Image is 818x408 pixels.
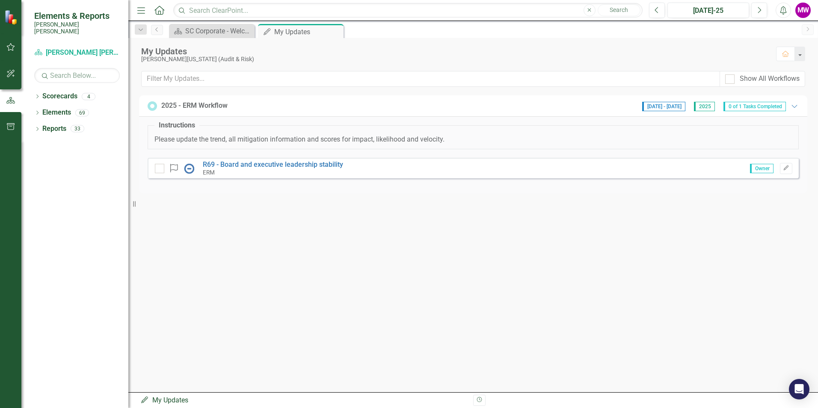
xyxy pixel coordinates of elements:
div: My Updates [141,47,768,56]
p: Please update the trend, all mitigation information and scores for impact, likelihood and velocity. [154,135,792,145]
small: ERM [203,169,215,176]
button: [DATE]-25 [667,3,749,18]
a: Elements [42,108,71,118]
div: Show All Workflows [740,74,800,84]
small: [PERSON_NAME] [PERSON_NAME] [34,21,120,35]
input: Filter My Updates... [141,71,720,87]
div: My Updates [140,396,467,405]
div: [PERSON_NAME][US_STATE] (Audit & Risk) [141,56,768,62]
input: Search ClearPoint... [173,3,643,18]
div: 4 [82,93,95,100]
span: 0 of 1 Tasks Completed [723,102,786,111]
span: 2025 [694,102,715,111]
legend: Instructions [154,121,199,130]
a: R69 - Board and executive leadership stability [203,160,343,169]
span: Owner [750,164,774,173]
button: MW [795,3,811,18]
div: My Updates [274,27,341,37]
span: Search [610,6,628,13]
a: [PERSON_NAME] [PERSON_NAME] CORPORATE Balanced Scorecard [34,48,120,58]
div: Open Intercom Messenger [789,379,809,399]
div: 33 [71,125,84,133]
button: Search [598,4,640,16]
input: Search Below... [34,68,120,83]
a: Reports [42,124,66,134]
a: Scorecards [42,92,77,101]
div: 2025 - ERM Workflow [161,101,228,111]
a: SC Corporate - Welcome to ClearPoint [171,26,252,36]
div: 69 [75,109,89,116]
div: SC Corporate - Welcome to ClearPoint [185,26,252,36]
span: [DATE] - [DATE] [642,102,685,111]
img: ClearPoint Strategy [4,10,19,25]
img: No Information [184,163,194,174]
div: [DATE]-25 [670,6,746,16]
span: Elements & Reports [34,11,120,21]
